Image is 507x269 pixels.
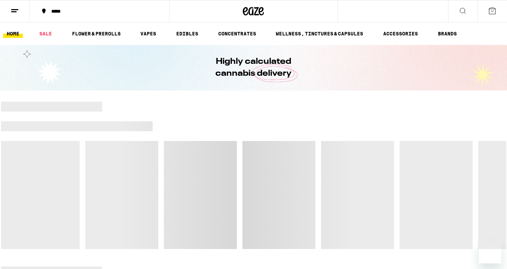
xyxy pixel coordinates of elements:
a: CONCENTRATES [215,29,260,38]
a: BRANDS [434,29,460,38]
a: EDIBLES [173,29,202,38]
h1: Highly calculated cannabis delivery [196,56,312,80]
a: VAPES [137,29,160,38]
a: FLOWER & PREROLLS [68,29,124,38]
iframe: Button to launch messaging window [479,241,501,263]
a: WELLNESS, TINCTURES & CAPSULES [272,29,367,38]
a: HOME [3,29,23,38]
a: ACCESSORIES [380,29,421,38]
a: SALE [36,29,55,38]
